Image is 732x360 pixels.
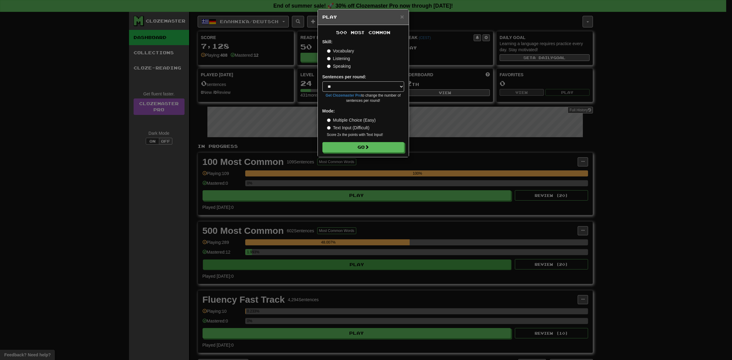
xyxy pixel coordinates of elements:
[327,117,376,123] label: Multiple Choice (Easy)
[400,13,404,20] span: ×
[322,142,404,152] button: Go
[322,14,404,20] h5: Play
[322,109,335,113] strong: Mode:
[327,126,331,130] input: Text Input (Difficult)
[326,93,361,98] a: Get Clozemaster Pro
[327,132,404,137] small: Score 2x the points with Text Input !
[327,48,354,54] label: Vocabulary
[327,57,331,61] input: Listening
[400,13,404,20] button: Close
[327,118,331,122] input: Multiple Choice (Easy)
[327,63,351,69] label: Speaking
[327,125,370,131] label: Text Input (Difficult)
[322,74,366,80] label: Sentences per round:
[336,30,390,35] span: 500 Most Common
[327,55,350,62] label: Listening
[322,93,404,103] small: to change the number of sentences per round!
[322,39,332,44] strong: Skill:
[327,64,331,68] input: Speaking
[327,49,331,53] input: Vocabulary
